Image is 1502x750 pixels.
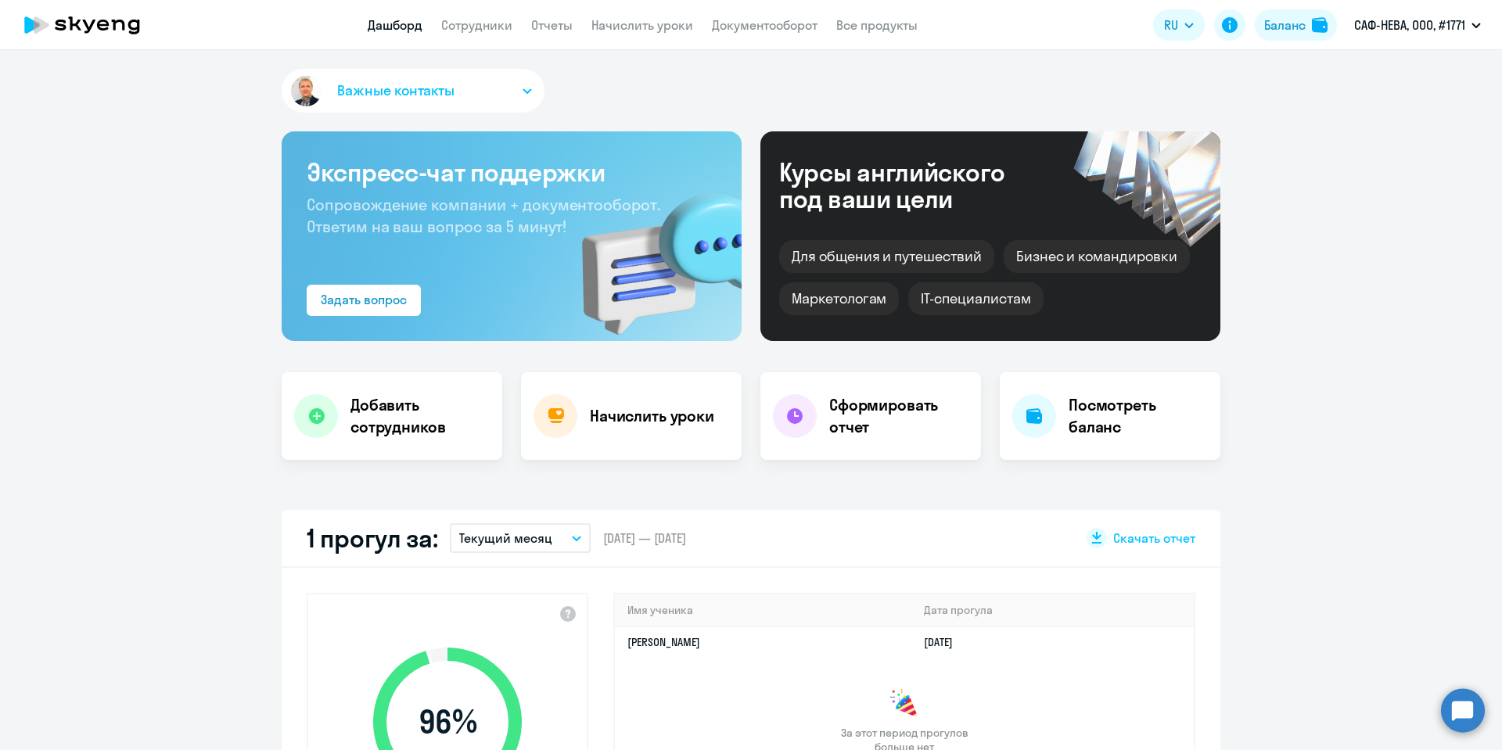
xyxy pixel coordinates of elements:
img: avatar [288,73,325,109]
th: Дата прогула [911,594,1194,626]
button: САФ-НЕВА, ООО, #1771 [1346,6,1489,44]
th: Имя ученика [615,594,911,626]
a: [PERSON_NAME] [627,635,700,649]
a: Отчеты [531,17,573,33]
a: Все продукты [836,17,918,33]
a: Документооборот [712,17,817,33]
div: Баланс [1264,16,1306,34]
button: Важные контакты [282,69,544,113]
div: IT-специалистам [908,282,1043,315]
img: congrats [889,688,920,719]
span: 96 % [358,703,537,741]
p: Текущий месяц [459,529,552,547]
button: RU [1153,9,1205,41]
div: Курсы английского под ваши цели [779,159,1047,212]
div: Маркетологам [779,282,899,315]
h4: Начислить уроки [590,405,714,427]
img: bg-img [559,165,742,341]
a: Сотрудники [441,17,512,33]
a: Начислить уроки [591,17,693,33]
p: САФ-НЕВА, ООО, #1771 [1354,16,1465,34]
div: Бизнес и командировки [1004,240,1190,273]
div: Для общения и путешествий [779,240,994,273]
img: balance [1312,17,1328,33]
span: Важные контакты [337,81,455,101]
button: Балансbalance [1255,9,1337,41]
h3: Экспресс-чат поддержки [307,156,717,188]
div: Задать вопрос [321,290,407,309]
h2: 1 прогул за: [307,522,437,554]
span: Скачать отчет [1113,529,1195,547]
h4: Посмотреть баланс [1069,394,1208,438]
span: Сопровождение компании + документооборот. Ответим на ваш вопрос за 5 минут! [307,195,660,236]
a: [DATE] [924,635,965,649]
span: [DATE] — [DATE] [603,529,686,547]
button: Текущий месяц [450,523,591,553]
h4: Сформировать отчет [829,394,968,438]
span: RU [1164,16,1178,34]
h4: Добавить сотрудников [350,394,490,438]
button: Задать вопрос [307,285,421,316]
a: Дашборд [368,17,422,33]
